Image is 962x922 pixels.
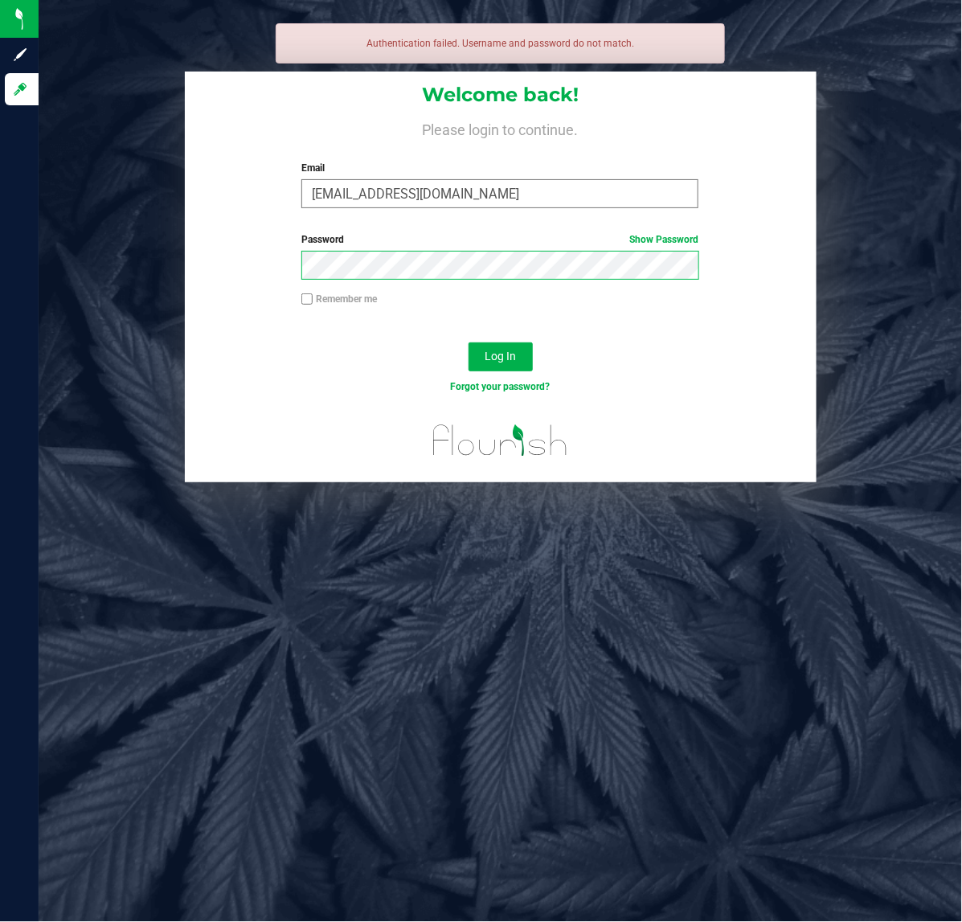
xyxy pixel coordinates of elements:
[421,412,579,469] img: flourish_logo.svg
[185,119,817,138] h4: Please login to continue.
[301,293,313,305] input: Remember me
[185,84,817,105] h1: Welcome back!
[469,342,533,371] button: Log In
[276,23,726,64] div: Authentication failed. Username and password do not match.
[12,47,28,63] inline-svg: Sign up
[301,161,698,175] label: Email
[485,350,516,363] span: Log In
[12,81,28,97] inline-svg: Log in
[629,234,698,245] a: Show Password
[301,292,377,306] label: Remember me
[301,234,344,245] span: Password
[450,381,550,392] a: Forgot your password?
